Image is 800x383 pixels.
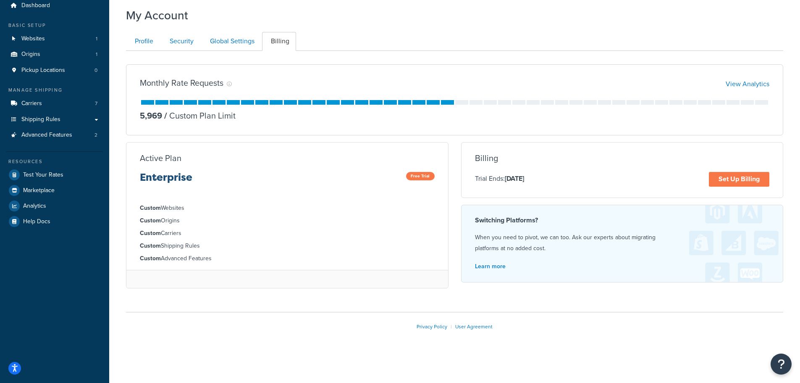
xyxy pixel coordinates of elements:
span: Marketplace [23,187,55,194]
span: Websites [21,35,45,42]
button: Open Resource Center [771,354,792,375]
strong: [DATE] [505,174,524,183]
strong: Custom [140,241,161,250]
h1: My Account [126,7,188,24]
div: Basic Setup [6,22,103,29]
span: / [164,109,167,122]
h3: Billing [475,153,498,163]
a: Set Up Billing [709,172,769,187]
a: Shipping Rules [6,112,103,127]
li: Carriers [140,229,435,238]
strong: Custom [140,203,161,212]
span: 7 [95,100,97,107]
a: Analytics [6,198,103,214]
a: Websites 1 [6,31,103,47]
span: Shipping Rules [21,116,60,123]
a: Security [161,32,200,51]
a: Pickup Locations 0 [6,63,103,78]
a: User Agreement [455,323,493,330]
a: Help Docs [6,214,103,229]
a: Learn more [475,262,506,271]
li: Pickup Locations [6,63,103,78]
a: Privacy Policy [417,323,447,330]
div: Manage Shipping [6,87,103,94]
strong: Custom [140,254,161,263]
a: Profile [126,32,160,51]
strong: Custom [140,216,161,225]
strong: Custom [140,229,161,238]
p: Custom Plan Limit [162,110,236,122]
a: Global Settings [201,32,261,51]
li: Websites [140,203,435,213]
span: Pickup Locations [21,67,65,74]
a: View Analytics [726,79,769,89]
span: Carriers [21,100,42,107]
a: Test Your Rates [6,167,103,182]
h3: Enterprise [140,172,192,190]
a: Advanced Features 2 [6,127,103,143]
span: Dashboard [21,2,50,9]
span: Help Docs [23,218,50,225]
li: Shipping Rules [140,241,435,251]
span: Advanced Features [21,132,72,139]
p: Trial Ends: [475,173,524,184]
span: 1 [96,35,97,42]
li: Websites [6,31,103,47]
a: Origins 1 [6,47,103,62]
li: Origins [6,47,103,62]
a: Billing [262,32,296,51]
span: | [451,323,452,330]
span: Origins [21,51,40,58]
div: Resources [6,158,103,165]
p: When you need to pivot, we can too. Ask our experts about migrating platforms at no added cost. [475,232,770,254]
li: Advanced Features [6,127,103,143]
span: Analytics [23,203,46,210]
span: 0 [94,67,97,74]
li: Carriers [6,96,103,111]
a: Marketplace [6,183,103,198]
h3: Active Plan [140,153,181,163]
h3: Monthly Rate Requests [140,78,223,87]
a: Carriers 7 [6,96,103,111]
li: Origins [140,216,435,225]
li: Advanced Features [140,254,435,263]
span: 1 [96,51,97,58]
span: Test Your Rates [23,172,63,179]
span: Free Trial [406,172,435,180]
h4: Switching Platforms? [475,215,770,225]
span: 2 [94,132,97,139]
p: 5,969 [140,110,162,122]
